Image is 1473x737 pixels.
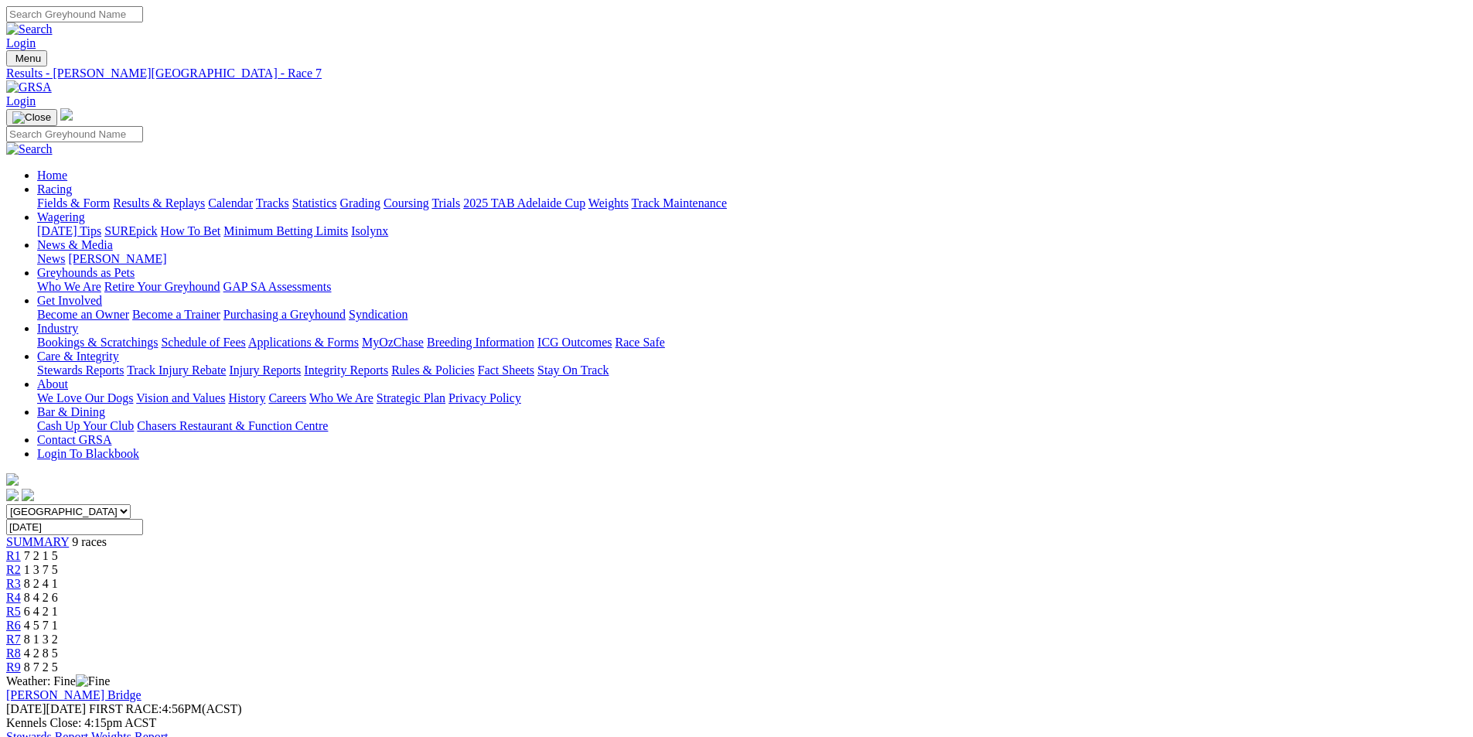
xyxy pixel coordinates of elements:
a: Get Involved [37,294,102,307]
a: [PERSON_NAME] [68,252,166,265]
img: GRSA [6,80,52,94]
a: Careers [268,391,306,404]
a: News & Media [37,238,113,251]
a: Fields & Form [37,196,110,210]
button: Toggle navigation [6,50,47,67]
span: Menu [15,53,41,64]
div: Racing [37,196,1467,210]
span: 4:56PM(ACST) [89,702,242,715]
a: Statistics [292,196,337,210]
a: Calendar [208,196,253,210]
div: Kennels Close: 4:15pm ACST [6,716,1467,730]
a: R9 [6,660,21,674]
span: 6 4 2 1 [24,605,58,618]
a: Bookings & Scratchings [37,336,158,349]
a: Bar & Dining [37,405,105,418]
a: Cash Up Your Club [37,419,134,432]
a: Greyhounds as Pets [37,266,135,279]
span: [DATE] [6,702,46,715]
a: 2025 TAB Adelaide Cup [463,196,585,210]
span: 8 4 2 6 [24,591,58,604]
img: twitter.svg [22,489,34,501]
img: Fine [76,674,110,688]
a: Contact GRSA [37,433,111,446]
a: Purchasing a Greyhound [223,308,346,321]
a: Become an Owner [37,308,129,321]
a: [PERSON_NAME] Bridge [6,688,142,701]
a: Track Injury Rebate [127,363,226,377]
a: MyOzChase [362,336,424,349]
div: Greyhounds as Pets [37,280,1467,294]
span: 8 7 2 5 [24,660,58,674]
input: Select date [6,519,143,535]
a: Schedule of Fees [161,336,245,349]
a: R5 [6,605,21,618]
a: Injury Reports [229,363,301,377]
a: Login To Blackbook [37,447,139,460]
a: News [37,252,65,265]
a: Stay On Track [537,363,609,377]
a: Trials [431,196,460,210]
a: Care & Integrity [37,350,119,363]
img: logo-grsa-white.png [60,108,73,121]
span: 7 2 1 5 [24,549,58,562]
a: Tracks [256,196,289,210]
a: Who We Are [37,280,101,293]
a: SUREpick [104,224,157,237]
img: Search [6,22,53,36]
input: Search [6,6,143,22]
div: About [37,391,1467,405]
img: logo-grsa-white.png [6,473,19,486]
div: Results - [PERSON_NAME][GEOGRAPHIC_DATA] - Race 7 [6,67,1467,80]
a: Retire Your Greyhound [104,280,220,293]
a: [DATE] Tips [37,224,101,237]
a: Privacy Policy [448,391,521,404]
img: Search [6,142,53,156]
a: R6 [6,619,21,632]
a: Wagering [37,210,85,223]
span: [DATE] [6,702,86,715]
span: 1 3 7 5 [24,563,58,576]
a: Racing [37,183,72,196]
span: Weather: Fine [6,674,110,688]
a: Minimum Betting Limits [223,224,348,237]
a: Applications & Forms [248,336,359,349]
a: R2 [6,563,21,576]
a: Stewards Reports [37,363,124,377]
a: Login [6,36,36,49]
a: Track Maintenance [632,196,727,210]
a: Home [37,169,67,182]
a: Industry [37,322,78,335]
span: R4 [6,591,21,604]
a: ICG Outcomes [537,336,612,349]
span: SUMMARY [6,535,69,548]
div: News & Media [37,252,1467,266]
a: History [228,391,265,404]
a: R7 [6,633,21,646]
a: Integrity Reports [304,363,388,377]
span: 4 5 7 1 [24,619,58,632]
a: About [37,377,68,391]
a: Syndication [349,308,407,321]
img: facebook.svg [6,489,19,501]
a: Become a Trainer [132,308,220,321]
a: Race Safe [615,336,664,349]
a: Rules & Policies [391,363,475,377]
input: Search [6,126,143,142]
img: Close [12,111,51,124]
a: R8 [6,647,21,660]
a: Vision and Values [136,391,225,404]
a: Login [6,94,36,107]
span: R1 [6,549,21,562]
a: Weights [588,196,629,210]
a: We Love Our Dogs [37,391,133,404]
div: Industry [37,336,1467,350]
a: Who We Are [309,391,373,404]
span: 9 races [72,535,107,548]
